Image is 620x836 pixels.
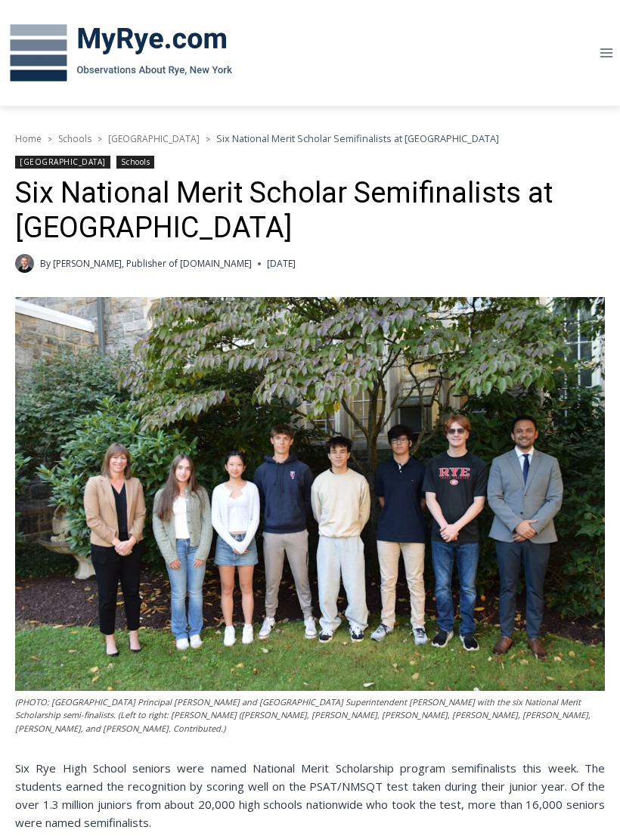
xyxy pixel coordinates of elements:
a: Home [15,132,42,145]
a: [GEOGRAPHIC_DATA] [108,132,200,145]
p: Six Rye High School seniors were named National Merit Scholarship program semifinalists this week... [15,759,605,831]
span: > [98,134,102,144]
time: [DATE] [267,256,296,271]
span: > [206,134,210,144]
span: > [48,134,52,144]
a: Author image [15,254,34,273]
button: Open menu [592,41,620,64]
span: Six National Merit Scholar Semifinalists at [GEOGRAPHIC_DATA] [216,132,499,145]
nav: Breadcrumbs [15,131,605,146]
a: [GEOGRAPHIC_DATA] [15,156,110,169]
span: By [40,256,51,271]
a: Schools [58,132,91,145]
img: (PHOTO: Rye High School Principal Andrew Hara and Rye City School District Superintendent Dr. Tri... [15,297,605,690]
figcaption: (PHOTO: [GEOGRAPHIC_DATA] Principal [PERSON_NAME] and [GEOGRAPHIC_DATA] Superintendent [PERSON_NA... [15,695,605,735]
a: Schools [116,156,154,169]
h1: Six National Merit Scholar Semifinalists at [GEOGRAPHIC_DATA] [15,176,605,245]
a: [PERSON_NAME], Publisher of [DOMAIN_NAME] [53,257,252,270]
